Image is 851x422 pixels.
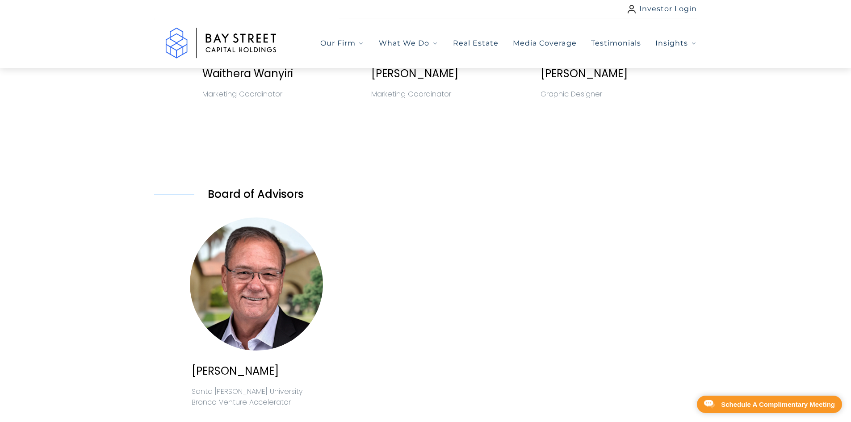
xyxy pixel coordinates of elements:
[453,38,499,49] a: Real Estate
[528,89,662,100] div: Graphic Designer
[513,38,577,49] a: Media Coverage
[192,364,279,378] span: [PERSON_NAME]
[628,5,636,13] img: user icon
[591,38,641,49] a: Testimonials
[190,217,323,408] a: [PERSON_NAME]Santa [PERSON_NAME] University Bronco Venture Accelerator
[359,89,492,100] div: Marketing Coordinator
[379,38,429,49] span: What We Do
[320,38,356,49] span: Our Firm
[190,89,323,100] div: Marketing Coordinator
[154,18,288,68] img: Logo
[379,38,438,49] button: What We Do
[202,66,293,81] span: Waithera Wanyiri
[628,4,697,14] a: Investor Login
[721,401,835,408] div: Schedule A Complimentary Meeting
[541,66,628,81] span: [PERSON_NAME]
[655,38,697,49] button: Insights
[154,18,288,68] a: Go to home page
[655,38,688,49] span: Insights
[371,66,458,81] span: [PERSON_NAME]
[190,386,323,408] div: Santa [PERSON_NAME] University Bronco Venture Accelerator
[320,38,365,49] button: Our Firm
[154,171,411,217] h2: Board of Advisors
